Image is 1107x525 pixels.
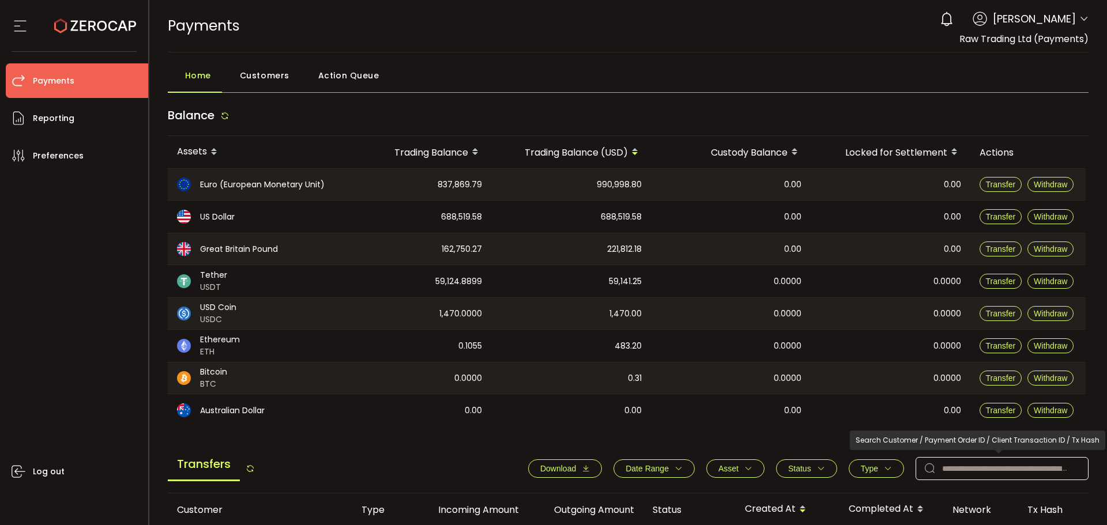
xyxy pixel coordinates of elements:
div: Completed At [839,500,943,519]
div: Locked for Settlement [811,142,970,162]
span: Euro (European Monetary Unit) [200,179,325,191]
div: Network [943,503,1018,516]
span: Great Britain Pound [200,243,278,255]
span: Transfer [986,180,1016,189]
span: 688,519.58 [441,210,482,224]
img: eur_portfolio.svg [177,177,191,191]
span: Withdraw [1034,373,1067,383]
span: 59,141.25 [609,275,642,288]
button: Transfer [980,338,1022,353]
span: Transfer [986,244,1016,254]
span: Payments [168,16,240,36]
span: Australian Dollar [200,405,265,417]
span: 483.20 [615,339,642,353]
div: Customer [168,503,352,516]
span: Reporting [33,110,74,127]
span: 0.00 [944,404,961,417]
span: Transfer [986,309,1016,318]
span: 0.00 [944,178,961,191]
span: 0.00 [784,243,801,256]
span: Download [540,464,576,473]
button: Withdraw [1027,306,1074,321]
span: Asset [718,464,739,473]
span: Bitcoin [200,366,227,378]
span: 0.00 [944,243,961,256]
span: 0.00 [784,178,801,191]
span: 1,470.0000 [439,307,482,320]
span: 0.0000 [454,372,482,385]
span: Tether [200,269,227,281]
div: Trading Balance [347,142,491,162]
iframe: Chat Widget [973,401,1107,525]
span: Transfer [986,373,1016,383]
span: 1,470.00 [609,307,642,320]
span: Withdraw [1034,212,1067,221]
span: 0.00 [944,210,961,224]
span: 0.00 [624,404,642,417]
span: Type [861,464,878,473]
span: [PERSON_NAME] [993,11,1076,27]
button: Withdraw [1027,177,1074,192]
span: 221,812.18 [607,243,642,256]
img: aud_portfolio.svg [177,403,191,417]
span: 837,869.79 [438,178,482,191]
button: Download [528,459,602,478]
span: Transfer [986,277,1016,286]
img: usd_portfolio.svg [177,210,191,224]
button: Transfer [980,209,1022,224]
span: Transfer [986,341,1016,350]
span: Payments [33,73,74,89]
span: Preferences [33,148,84,164]
img: gbp_portfolio.svg [177,242,191,256]
button: Transfer [980,241,1022,256]
span: Withdraw [1034,277,1067,286]
span: 0.0000 [933,307,961,320]
span: 162,750.27 [442,243,482,256]
span: Withdraw [1034,309,1067,318]
button: Withdraw [1027,371,1074,386]
button: Transfer [980,274,1022,289]
button: Withdraw [1027,338,1074,353]
img: btc_portfolio.svg [177,371,191,385]
div: Assets [168,142,347,162]
span: 0.31 [628,372,642,385]
span: 0.0000 [933,372,961,385]
span: USDT [200,281,227,293]
button: Transfer [980,371,1022,386]
button: Type [849,459,904,478]
div: Actions [970,146,1086,159]
span: Withdraw [1034,180,1067,189]
span: 0.0000 [774,372,801,385]
span: 0.0000 [933,339,961,353]
span: Home [185,64,211,87]
span: Raw Trading Ltd (Payments) [959,32,1089,46]
button: Transfer [980,177,1022,192]
span: Date Range [626,464,669,473]
img: usdc_portfolio.svg [177,307,191,320]
span: Log out [33,463,65,480]
span: 0.0000 [774,307,801,320]
div: Trading Balance (USD) [491,142,651,162]
span: Transfers [168,448,240,481]
span: Balance [168,107,214,123]
span: 0.1055 [458,339,482,353]
button: Transfer [980,306,1022,321]
span: US Dollar [200,211,235,223]
span: Transfer [986,212,1016,221]
div: Search Customer / Payment Order ID / Client Transaction ID / Tx Hash [850,430,1105,450]
span: ETH [200,346,240,358]
button: Asset [706,459,765,478]
span: BTC [200,378,227,390]
span: USD Coin [200,301,236,314]
span: Customers [240,64,289,87]
button: Date Range [613,459,695,478]
span: 0.00 [784,210,801,224]
span: 0.00 [465,404,482,417]
div: Outgoing Amount [528,503,643,516]
div: Custody Balance [651,142,811,162]
div: Status [643,503,736,516]
button: Withdraw [1027,209,1074,224]
span: 0.0000 [774,275,801,288]
span: Action Queue [318,64,379,87]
